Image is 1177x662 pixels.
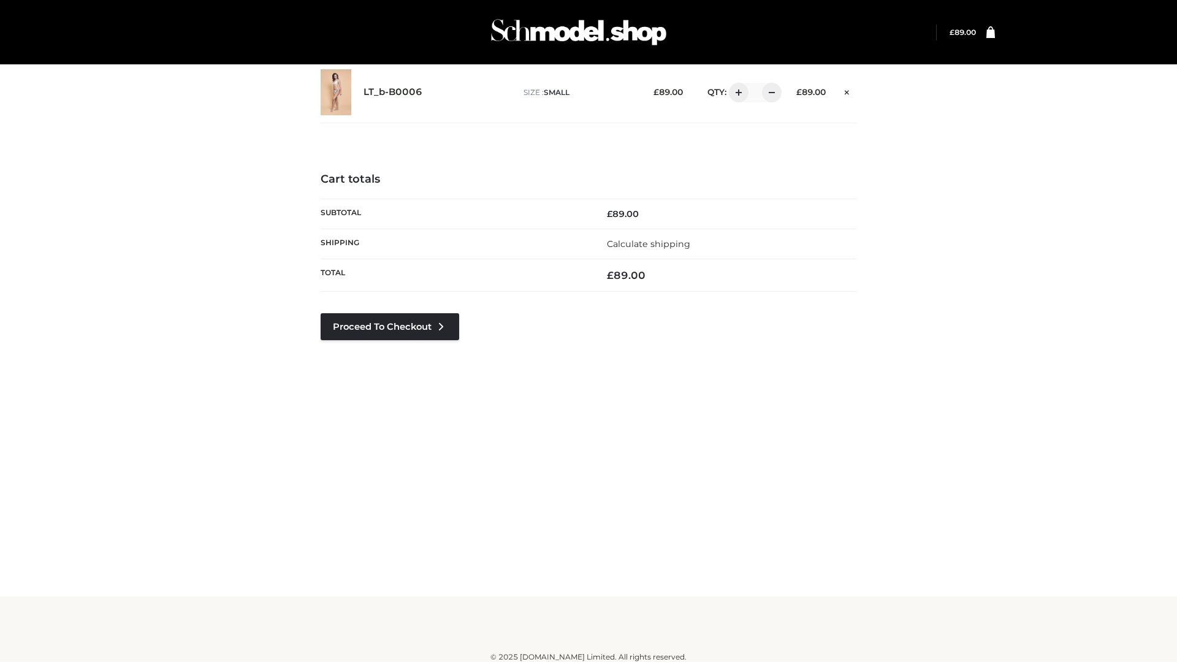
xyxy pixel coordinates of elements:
bdi: 89.00 [607,269,646,281]
p: size : [524,87,634,98]
a: £89.00 [950,28,976,37]
h4: Cart totals [321,173,856,186]
bdi: 89.00 [653,87,683,97]
a: Remove this item [838,83,856,99]
bdi: 89.00 [607,208,639,219]
span: £ [607,269,614,281]
a: LT_b-B0006 [364,86,422,98]
th: Shipping [321,229,588,259]
bdi: 89.00 [950,28,976,37]
th: Total [321,259,588,292]
a: Proceed to Checkout [321,313,459,340]
th: Subtotal [321,199,588,229]
span: £ [950,28,954,37]
div: QTY: [695,83,777,102]
img: Schmodel Admin 964 [487,8,671,56]
span: £ [653,87,659,97]
span: SMALL [544,88,569,97]
span: £ [796,87,802,97]
span: £ [607,208,612,219]
bdi: 89.00 [796,87,826,97]
a: Calculate shipping [607,238,690,249]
